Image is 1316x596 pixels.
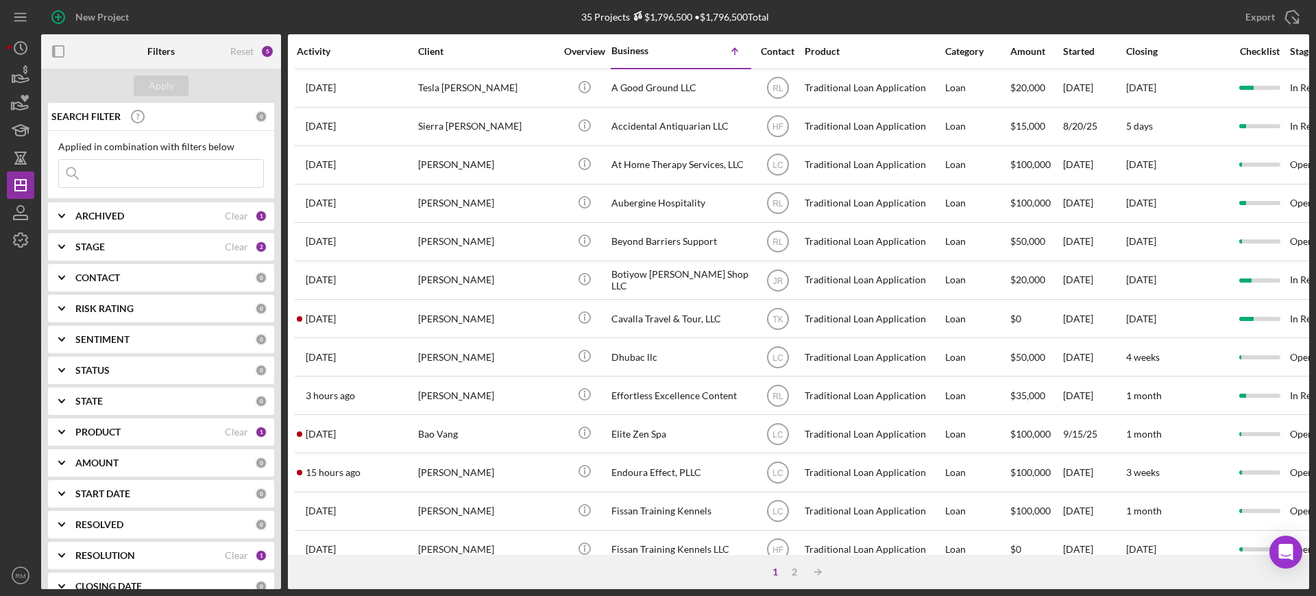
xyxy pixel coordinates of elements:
div: [PERSON_NAME] [418,493,555,529]
div: Traditional Loan Application [805,262,942,298]
b: AMOUNT [75,457,119,468]
div: Reset [230,46,254,57]
div: Fissan Training Kennels LLC [611,532,748,568]
span: $50,000 [1010,235,1045,247]
button: RM [7,562,34,589]
div: [PERSON_NAME] [418,339,555,375]
button: New Project [41,3,143,31]
div: [PERSON_NAME] [418,454,555,490]
div: 1 [255,426,267,438]
div: [DATE] [1063,147,1125,183]
div: Amount [1010,46,1062,57]
time: 2025-09-24 16:45 [306,159,336,170]
div: [DATE] [1063,262,1125,298]
b: PRODUCT [75,427,121,438]
div: Tesla [PERSON_NAME] [418,70,555,106]
time: 2025-02-22 21:38 [306,274,336,285]
div: Loan [945,416,1009,452]
b: SEARCH FILTER [51,111,121,122]
div: Category [945,46,1009,57]
time: 2025-07-07 17:34 [306,198,336,208]
div: Clear [225,427,248,438]
time: 2025-09-29 15:12 [306,390,355,401]
div: Bao Vang [418,416,555,452]
div: Loan [945,262,1009,298]
text: RL [772,84,783,93]
b: START DATE [75,488,130,499]
div: Loan [945,339,1009,375]
div: Checklist [1230,46,1289,57]
div: Traditional Loan Application [805,147,942,183]
div: 0 [255,272,267,284]
time: 1 month [1126,428,1162,440]
div: [PERSON_NAME] [418,185,555,222]
div: 8/20/25 [1063,108,1125,145]
b: RESOLUTION [75,550,135,561]
text: HF [772,545,783,555]
div: Loan [945,224,1009,260]
span: $15,000 [1010,120,1045,132]
text: RM [16,572,26,580]
b: CONTACT [75,272,120,283]
div: 0 [255,302,267,315]
div: Contact [752,46,803,57]
time: 2025-09-05 19:53 [306,544,336,555]
span: $0 [1010,313,1021,324]
div: Traditional Loan Application [805,224,942,260]
div: Cavalla Travel & Tour, LLC [611,300,748,337]
b: RISK RATING [75,303,134,314]
div: Effortless Excellence Content [611,377,748,414]
div: [DATE] [1063,185,1125,222]
div: 0 [255,457,267,469]
time: 1 month [1126,390,1162,401]
div: 35 Projects • $1,796,500 Total [581,11,769,23]
div: Botiyow [PERSON_NAME] Shop LLC [611,262,748,298]
span: $20,000 [1010,82,1045,93]
div: Traditional Loan Application [805,377,942,414]
b: STATUS [75,365,110,376]
div: 1 [255,549,267,562]
text: LC [772,353,783,362]
time: 1 month [1126,505,1162,516]
time: [DATE] [1126,82,1156,93]
time: 2025-09-29 02:49 [306,467,361,478]
div: [PERSON_NAME] [418,532,555,568]
div: Activity [297,46,417,57]
time: 3 weeks [1126,466,1160,478]
div: [PERSON_NAME] [418,147,555,183]
div: 9/15/25 [1063,416,1125,452]
b: STATE [75,396,103,407]
text: JR [772,276,783,285]
time: [DATE] [1126,197,1156,208]
span: $100,000 [1010,505,1051,516]
text: TK [772,314,783,324]
div: [DATE] [1063,224,1125,260]
div: Traditional Loan Application [805,70,942,106]
div: [PERSON_NAME] [418,224,555,260]
time: 2025-09-19 07:05 [306,352,336,363]
div: Loan [945,493,1009,529]
time: 4 weeks [1126,351,1160,363]
b: RESOLVED [75,519,123,530]
div: Traditional Loan Application [805,300,942,337]
div: Traditional Loan Application [805,454,942,490]
div: Business [611,45,680,56]
text: LC [772,468,783,478]
div: Loan [945,108,1009,145]
div: Clear [225,550,248,561]
span: $0 [1010,543,1021,555]
div: Sierra [PERSON_NAME] [418,108,555,145]
div: Closing [1126,46,1229,57]
div: Product [805,46,942,57]
div: 1 [255,210,267,222]
text: RL [772,391,783,401]
div: Traditional Loan Application [805,108,942,145]
span: $100,000 [1010,466,1051,478]
div: New Project [75,3,129,31]
span: $100,000 [1010,158,1051,170]
div: Started [1063,46,1125,57]
div: 0 [255,333,267,346]
div: Clear [225,211,248,222]
div: Open Intercom Messenger [1269,536,1302,569]
div: 2 [785,567,804,577]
